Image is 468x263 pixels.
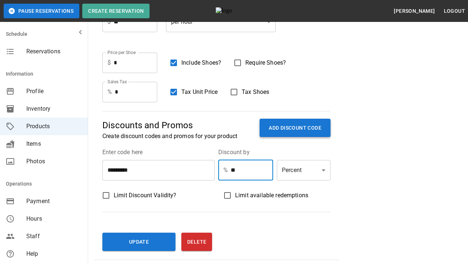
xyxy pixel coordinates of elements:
[107,58,111,67] p: $
[26,249,82,258] span: Help
[181,88,218,96] span: Tax Unit Price
[26,214,82,223] span: Hours
[218,148,250,156] legend: Discount by
[4,4,79,18] button: Pause Reservations
[26,157,82,166] span: Photos
[82,4,150,18] button: Create Reservation
[391,4,438,18] button: [PERSON_NAME]
[102,132,237,141] p: Create discount codes and promos for your product
[26,87,82,96] span: Profile
[245,58,286,67] span: Require Shoes?
[107,88,112,96] p: %
[441,4,468,18] button: Logout
[26,47,82,56] span: Reservations
[26,122,82,131] span: Products
[114,191,177,200] span: Limit Discount Validity?
[223,166,228,175] p: %
[26,197,82,206] span: Payment
[102,119,237,132] p: Discounts and Promos
[26,140,82,148] span: Items
[216,7,256,15] img: logo
[181,233,212,251] button: Delete
[26,232,82,241] span: Staff
[235,191,308,200] span: Limit available redemptions
[102,233,175,251] button: Update
[277,160,331,180] div: Percent
[242,88,269,96] span: Tax Shoes
[260,119,331,137] button: ADD DISCOUNT CODE
[26,104,82,113] span: Inventory
[181,58,221,67] span: Include Shoes?
[102,148,143,156] legend: Enter code here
